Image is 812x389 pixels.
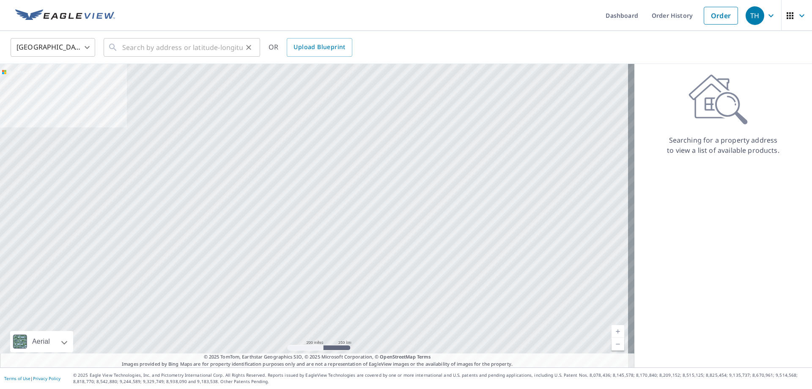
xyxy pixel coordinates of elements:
input: Search by address or latitude-longitude [122,36,243,59]
p: © 2025 Eagle View Technologies, Inc. and Pictometry International Corp. All Rights Reserved. Repo... [73,372,808,385]
button: Clear [243,41,255,53]
a: Privacy Policy [33,375,60,381]
div: [GEOGRAPHIC_DATA] [11,36,95,59]
div: Aerial [10,331,73,352]
p: Searching for a property address to view a list of available products. [667,135,780,155]
a: Current Level 5, Zoom Out [612,338,624,350]
a: Order [704,7,738,25]
div: TH [746,6,764,25]
div: Aerial [30,331,52,352]
a: Upload Blueprint [287,38,352,57]
div: OR [269,38,352,57]
span: © 2025 TomTom, Earthstar Geographics SIO, © 2025 Microsoft Corporation, © [204,353,431,361]
span: Upload Blueprint [294,42,345,52]
a: Current Level 5, Zoom In [612,325,624,338]
a: OpenStreetMap [380,353,415,360]
a: Terms [417,353,431,360]
p: | [4,376,60,381]
a: Terms of Use [4,375,30,381]
img: EV Logo [15,9,115,22]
